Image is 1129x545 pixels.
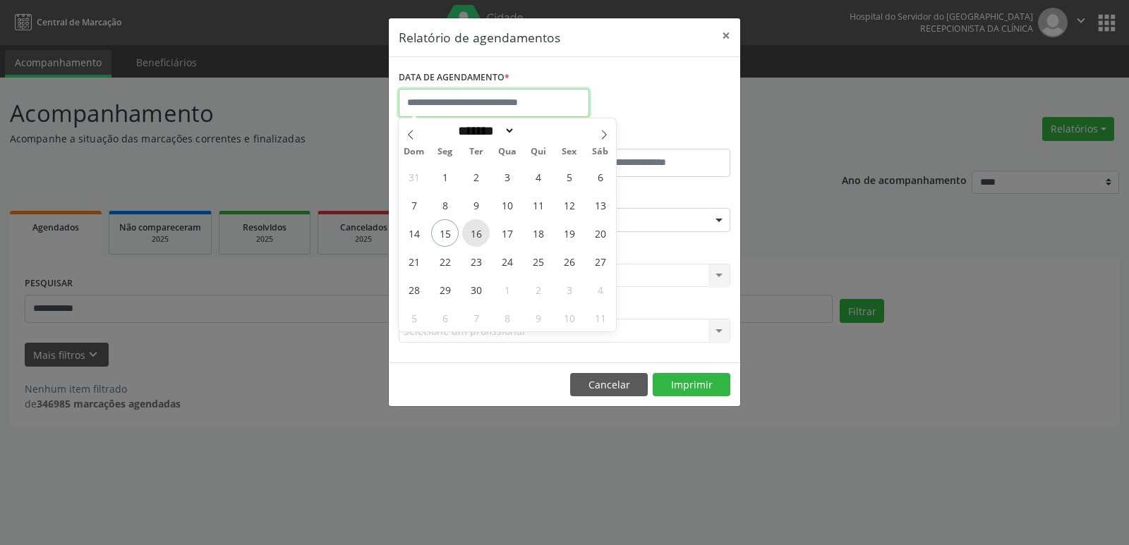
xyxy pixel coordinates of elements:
[431,304,459,331] span: Outubro 6, 2025
[400,247,428,275] span: Setembro 21, 2025
[493,304,521,331] span: Outubro 8, 2025
[586,163,614,190] span: Setembro 6, 2025
[586,247,614,275] span: Setembro 27, 2025
[431,163,459,190] span: Setembro 1, 2025
[493,247,521,275] span: Setembro 24, 2025
[462,276,490,303] span: Setembro 30, 2025
[586,304,614,331] span: Outubro 11, 2025
[555,276,583,303] span: Outubro 3, 2025
[431,276,459,303] span: Setembro 29, 2025
[524,191,552,219] span: Setembro 11, 2025
[493,191,521,219] span: Setembro 10, 2025
[555,304,583,331] span: Outubro 10, 2025
[555,247,583,275] span: Setembro 26, 2025
[524,163,552,190] span: Setembro 4, 2025
[515,123,562,138] input: Year
[586,191,614,219] span: Setembro 13, 2025
[462,219,490,247] span: Setembro 16, 2025
[585,147,616,157] span: Sáb
[555,163,583,190] span: Setembro 5, 2025
[586,276,614,303] span: Outubro 4, 2025
[461,147,492,157] span: Ter
[462,163,490,190] span: Setembro 2, 2025
[431,219,459,247] span: Setembro 15, 2025
[554,147,585,157] span: Sex
[453,123,515,138] select: Month
[570,373,648,397] button: Cancelar
[400,219,428,247] span: Setembro 14, 2025
[430,147,461,157] span: Seg
[399,67,509,89] label: DATA DE AGENDAMENTO
[462,304,490,331] span: Outubro 7, 2025
[399,147,430,157] span: Dom
[586,219,614,247] span: Setembro 20, 2025
[400,163,428,190] span: Agosto 31, 2025
[555,219,583,247] span: Setembro 19, 2025
[524,247,552,275] span: Setembro 25, 2025
[524,276,552,303] span: Outubro 2, 2025
[462,247,490,275] span: Setembro 23, 2025
[555,191,583,219] span: Setembro 12, 2025
[431,191,459,219] span: Setembro 8, 2025
[493,276,521,303] span: Outubro 1, 2025
[712,18,740,53] button: Close
[493,219,521,247] span: Setembro 17, 2025
[399,28,560,47] h5: Relatório de agendamentos
[400,304,428,331] span: Outubro 5, 2025
[462,191,490,219] span: Setembro 9, 2025
[523,147,554,157] span: Qui
[431,247,459,275] span: Setembro 22, 2025
[493,163,521,190] span: Setembro 3, 2025
[400,191,428,219] span: Setembro 7, 2025
[653,373,730,397] button: Imprimir
[568,127,730,149] label: ATÉ
[400,276,428,303] span: Setembro 28, 2025
[492,147,523,157] span: Qua
[524,219,552,247] span: Setembro 18, 2025
[524,304,552,331] span: Outubro 9, 2025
